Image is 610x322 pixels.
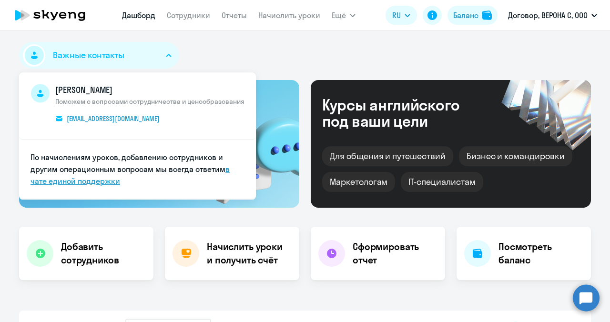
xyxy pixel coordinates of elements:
button: Важные контакты [19,42,179,69]
div: Бизнес и командировки [459,146,572,166]
ul: Важные контакты [19,72,256,200]
a: в чате единой поддержки [30,164,230,186]
span: [PERSON_NAME] [55,84,244,96]
a: Сотрудники [167,10,210,20]
img: balance [482,10,492,20]
h4: Сформировать отчет [353,240,437,267]
span: [EMAIL_ADDRESS][DOMAIN_NAME] [67,114,160,123]
button: Балансbalance [447,6,498,25]
p: Договор, ВЕРОНА С, ООО [508,10,588,21]
button: Договор, ВЕРОНА С, ООО [503,4,602,27]
span: Ещё [332,10,346,21]
span: RU [392,10,401,21]
span: Важные контакты [53,49,124,61]
button: RU [386,6,417,25]
a: Отчеты [222,10,247,20]
div: IT-специалистам [401,172,483,192]
div: Курсы английского под ваши цели [322,97,485,129]
div: Баланс [453,10,478,21]
h4: Начислить уроки и получить счёт [207,240,290,267]
h4: Добавить сотрудников [61,240,146,267]
span: Поможем с вопросами сотрудничества и ценообразования [55,97,244,106]
a: [EMAIL_ADDRESS][DOMAIN_NAME] [55,113,167,124]
button: Ещё [332,6,356,25]
div: Маркетологам [322,172,395,192]
span: По начислениям уроков, добавлению сотрудников и другим операционным вопросам мы всегда ответим [30,152,225,174]
h4: Посмотреть баланс [498,240,583,267]
a: Начислить уроки [258,10,320,20]
a: Дашборд [122,10,155,20]
div: Для общения и путешествий [322,146,453,166]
